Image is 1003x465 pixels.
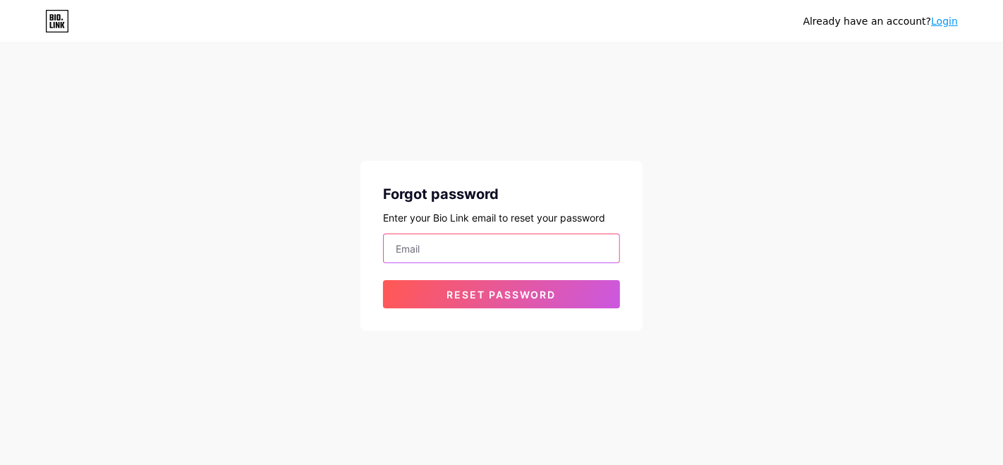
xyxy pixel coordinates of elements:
[931,16,958,27] a: Login
[383,280,620,308] button: Reset password
[447,289,557,301] span: Reset password
[384,234,619,262] input: Email
[383,210,620,225] div: Enter your Bio Link email to reset your password
[383,183,620,205] div: Forgot password
[803,14,958,29] div: Already have an account?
